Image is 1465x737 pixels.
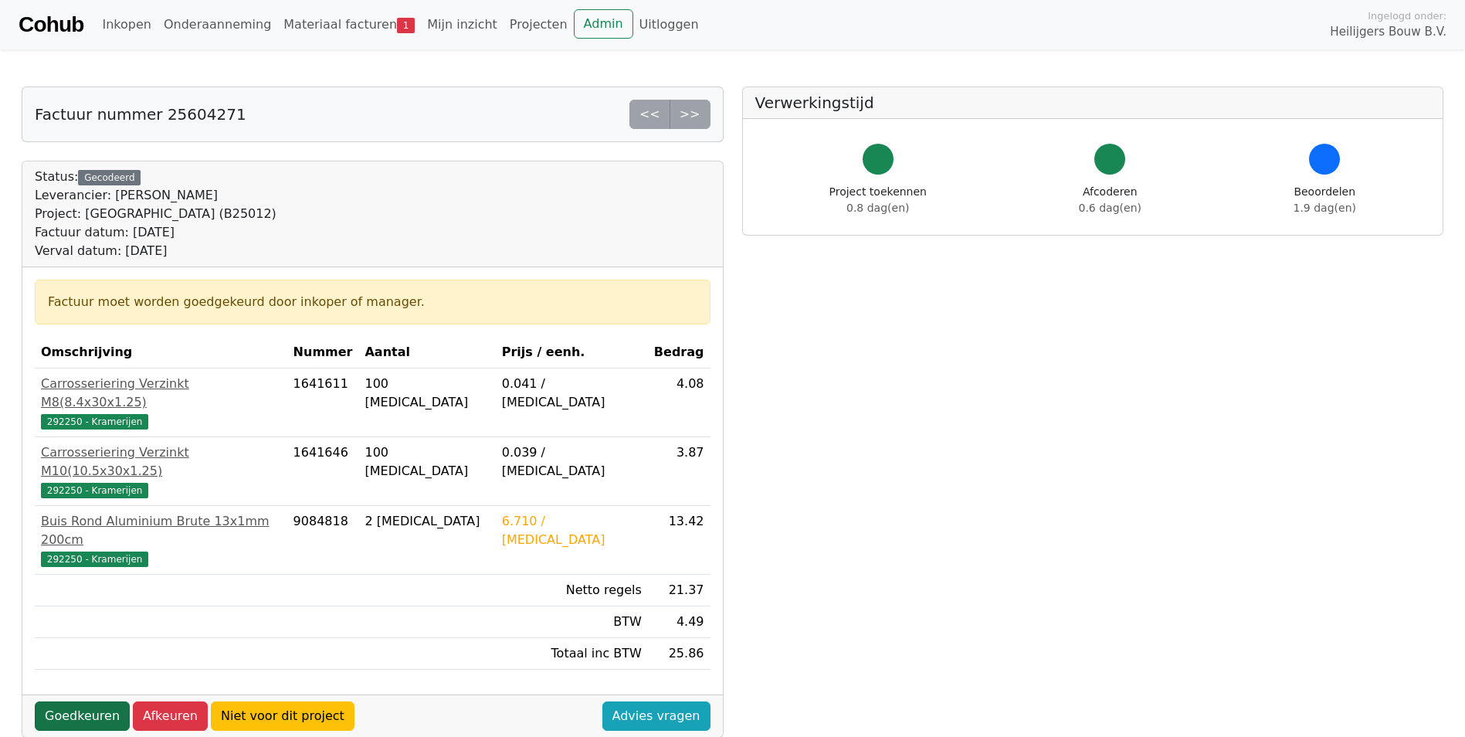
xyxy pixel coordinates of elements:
[35,223,276,242] div: Factuur datum: [DATE]
[287,368,359,437] td: 1641611
[358,337,495,368] th: Aantal
[648,575,710,606] td: 21.37
[421,9,504,40] a: Mijn inzicht
[502,443,642,481] div: 0.039 / [MEDICAL_DATA]
[1368,8,1446,23] span: Ingelogd onder:
[829,184,927,216] div: Project toekennen
[755,93,1431,112] h5: Verwerkingstijd
[41,375,281,430] a: Carrosseriering Verzinkt M8(8.4x30x1.25)292250 - Kramerijen
[397,18,415,33] span: 1
[19,6,83,43] a: Cohub
[365,443,489,481] div: 100 [MEDICAL_DATA]
[1330,23,1446,41] span: Heilijgers Bouw B.V.
[158,9,277,40] a: Onderaanneming
[502,375,642,412] div: 0.041 / [MEDICAL_DATA]
[35,701,130,731] a: Goedkeuren
[648,506,710,575] td: 13.42
[1079,202,1141,214] span: 0.6 dag(en)
[41,443,281,499] a: Carrosseriering Verzinkt M10(10.5x30x1.25)292250 - Kramerijen
[846,202,909,214] span: 0.8 dag(en)
[287,506,359,575] td: 9084818
[648,638,710,670] td: 25.86
[648,437,710,506] td: 3.87
[287,337,359,368] th: Nummer
[496,575,648,606] td: Netto regels
[35,105,246,124] h5: Factuur nummer 25604271
[41,483,148,498] span: 292250 - Kramerijen
[502,512,642,549] div: 6.710 / [MEDICAL_DATA]
[365,375,489,412] div: 100 [MEDICAL_DATA]
[35,168,276,260] div: Status:
[496,606,648,638] td: BTW
[78,170,141,185] div: Gecodeerd
[365,512,489,531] div: 2 [MEDICAL_DATA]
[35,186,276,205] div: Leverancier: [PERSON_NAME]
[35,242,276,260] div: Verval datum: [DATE]
[41,375,281,412] div: Carrosseriering Verzinkt M8(8.4x30x1.25)
[41,443,281,481] div: Carrosseriering Verzinkt M10(10.5x30x1.25)
[35,337,287,368] th: Omschrijving
[574,9,633,39] a: Admin
[277,9,421,40] a: Materiaal facturen1
[1079,184,1141,216] div: Afcoderen
[1294,202,1356,214] span: 1.9 dag(en)
[496,638,648,670] td: Totaal inc BTW
[287,437,359,506] td: 1641646
[48,293,697,311] div: Factuur moet worden goedgekeurd door inkoper of manager.
[648,368,710,437] td: 4.08
[496,337,648,368] th: Prijs / eenh.
[211,701,354,731] a: Niet voor dit project
[41,414,148,430] span: 292250 - Kramerijen
[633,9,705,40] a: Uitloggen
[504,9,574,40] a: Projecten
[648,337,710,368] th: Bedrag
[133,701,208,731] a: Afkeuren
[41,552,148,567] span: 292250 - Kramerijen
[96,9,157,40] a: Inkopen
[35,205,276,223] div: Project: [GEOGRAPHIC_DATA] (B25012)
[1294,184,1356,216] div: Beoordelen
[41,512,281,549] div: Buis Rond Aluminium Brute 13x1mm 200cm
[602,701,710,731] a: Advies vragen
[648,606,710,638] td: 4.49
[41,512,281,568] a: Buis Rond Aluminium Brute 13x1mm 200cm292250 - Kramerijen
